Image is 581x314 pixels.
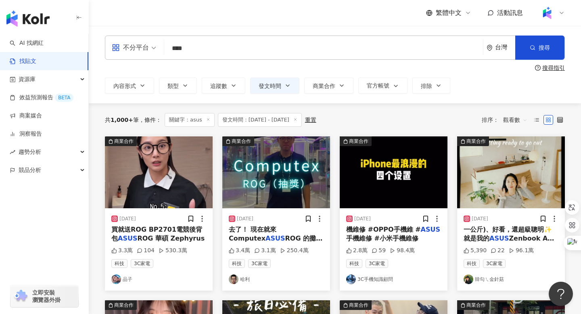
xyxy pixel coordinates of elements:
div: 排序： [482,113,532,126]
div: 商業合作 [466,137,486,145]
img: KOL Avatar [229,274,238,284]
span: 一公斤)、好看，還超級聰明✨ 就是我的 [464,226,552,242]
div: 3.3萬 [111,247,133,255]
div: 3.4萬 [229,247,250,255]
div: 2.8萬 [346,247,368,255]
span: 3C家電 [248,259,271,268]
span: 排除 [421,83,432,89]
button: 商業合作 [304,77,353,94]
div: 商業合作 [349,137,368,145]
span: 活動訊息 [497,9,523,17]
span: 關鍵字：asus [165,113,215,127]
span: 類型 [167,83,179,89]
span: 內容形式 [113,83,136,89]
button: 商業合作 [105,136,213,208]
span: 繁體中文 [436,8,462,17]
span: 競品分析 [19,161,41,179]
div: 商業合作 [114,137,134,145]
img: KOL Avatar [346,274,356,284]
span: 資源庫 [19,70,36,88]
span: ROG 華碩 Zephyrus [137,234,205,242]
button: 商業合作 [222,136,330,208]
div: 250.4萬 [280,247,309,255]
button: 類型 [159,77,197,94]
span: 商業合作 [313,83,335,89]
img: post-image [457,136,565,208]
a: KOL Avatar韓勾ㄟ金針菇 [464,274,558,284]
span: 3C家電 [483,259,506,268]
img: Kolr%20app%20icon%20%281%29.png [539,5,555,21]
img: post-image [105,136,213,208]
span: question-circle [535,65,541,71]
div: 98.4萬 [390,247,415,255]
a: 找貼文 [10,57,36,65]
span: 去了！ 現在就來 Computex [229,226,276,242]
span: 條件 ： [139,117,161,123]
a: KOL Avatar品子 [111,274,206,284]
button: 發文時間 [250,77,299,94]
a: 效益預測報告BETA [10,94,73,102]
span: 3C家電 [366,259,388,268]
a: 商案媒合 [10,112,42,120]
button: 追蹤數 [202,77,245,94]
mark: ASUS [118,234,137,242]
span: rise [10,149,15,155]
div: [DATE] [472,216,488,222]
img: post-image [340,136,447,208]
div: 530.3萬 [159,247,187,255]
div: [DATE] [119,216,136,222]
img: KOL Avatar [464,274,473,284]
span: 發文時間 [259,83,281,89]
span: 官方帳號 [367,82,389,89]
span: 手機維修 #小米手機維修 [346,234,418,242]
span: 立即安裝 瀏覽器外掛 [32,289,61,304]
div: 22 [491,247,505,255]
span: appstore [112,44,120,52]
a: chrome extension立即安裝 瀏覽器外掛 [10,285,78,307]
span: 科技 [111,259,127,268]
div: 台灣 [495,44,515,51]
iframe: Help Scout Beacon - Open [549,282,573,306]
div: 搜尋指引 [542,65,565,71]
div: 96.1萬 [509,247,534,255]
div: [DATE] [237,216,253,222]
mark: ASUS [489,234,509,242]
div: 商業合作 [349,301,368,309]
button: 商業合作 [457,136,565,208]
a: 洞察報告 [10,130,42,138]
mark: ASUS [265,234,285,242]
span: 科技 [464,259,480,268]
span: 機維修 #OPPO手機維 # [346,226,421,233]
span: 3C家電 [131,259,153,268]
a: KOL Avatar哈利 [229,274,324,284]
button: 排除 [412,77,450,94]
button: 內容形式 [105,77,154,94]
span: 科技 [229,259,245,268]
div: 商業合作 [232,137,251,145]
div: 3.1萬 [254,247,276,255]
span: 1,000+ [111,117,133,123]
span: 科技 [346,259,362,268]
img: post-image [222,136,330,208]
div: 商業合作 [466,301,486,309]
div: 不分平台 [112,41,149,54]
button: 商業合作 [340,136,447,208]
mark: ASUS [421,226,440,233]
span: Zenbook A14 啦！ [464,234,557,251]
div: 商業合作 [114,301,134,309]
span: 買就送ROG BP2701電競後背包 [111,226,202,242]
button: 官方帳號 [358,77,408,94]
span: 搜尋 [539,44,550,51]
span: 趨勢分析 [19,143,41,161]
img: chrome extension [13,290,29,303]
a: KOL Avatar3C手機知識顧問 [346,274,441,284]
div: 59 [372,247,386,255]
button: 搜尋 [515,36,564,60]
div: 5,390 [464,247,487,255]
span: 觀看數 [503,113,527,126]
div: 共 筆 [105,117,139,123]
div: 重置 [305,117,316,123]
div: [DATE] [354,216,371,222]
span: environment [487,45,493,51]
span: 發文時間：[DATE] - [DATE] [218,113,302,127]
